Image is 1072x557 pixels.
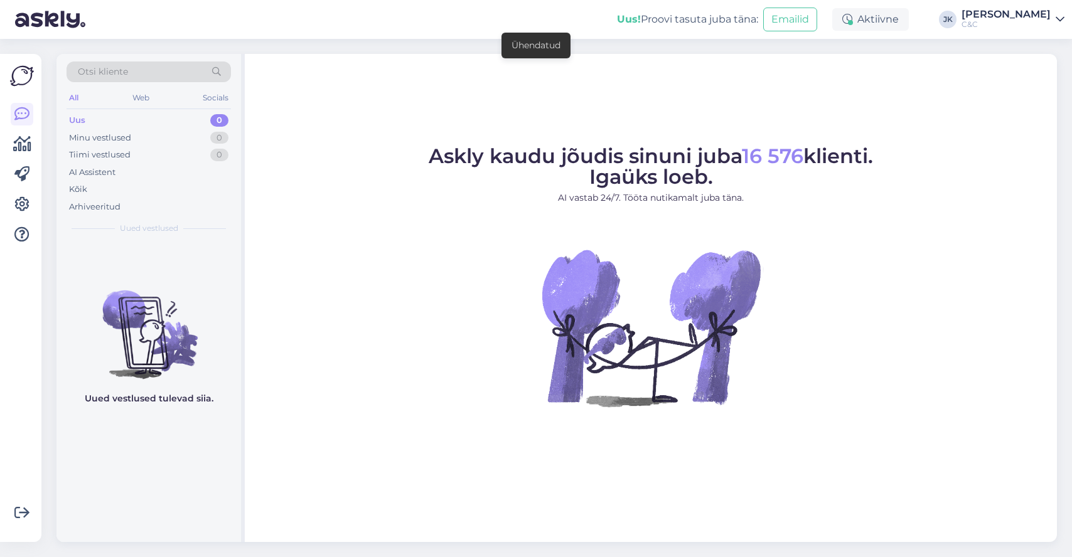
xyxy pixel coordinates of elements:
[742,144,803,168] span: 16 576
[832,8,909,31] div: Aktiivne
[210,114,228,127] div: 0
[429,191,873,204] p: AI vastab 24/7. Tööta nutikamalt juba täna.
[210,149,228,161] div: 0
[617,13,641,25] b: Uus!
[78,65,128,78] span: Otsi kliente
[962,19,1051,29] div: C&C
[69,183,87,196] div: Kõik
[69,149,131,161] div: Tiimi vestlused
[69,132,131,144] div: Minu vestlused
[962,9,1064,29] a: [PERSON_NAME]C&C
[617,12,758,27] div: Proovi tasuta juba täna:
[69,114,85,127] div: Uus
[69,201,121,213] div: Arhiveeritud
[120,223,178,234] span: Uued vestlused
[130,90,152,106] div: Web
[69,166,115,179] div: AI Assistent
[538,215,764,440] img: No Chat active
[200,90,231,106] div: Socials
[962,9,1051,19] div: [PERSON_NAME]
[10,64,34,88] img: Askly Logo
[429,144,873,189] span: Askly kaudu jõudis sinuni juba klienti. Igaüks loeb.
[512,39,560,52] div: Ühendatud
[210,132,228,144] div: 0
[939,11,957,28] div: JK
[85,392,213,405] p: Uued vestlused tulevad siia.
[67,90,81,106] div: All
[763,8,817,31] button: Emailid
[56,268,241,381] img: No chats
